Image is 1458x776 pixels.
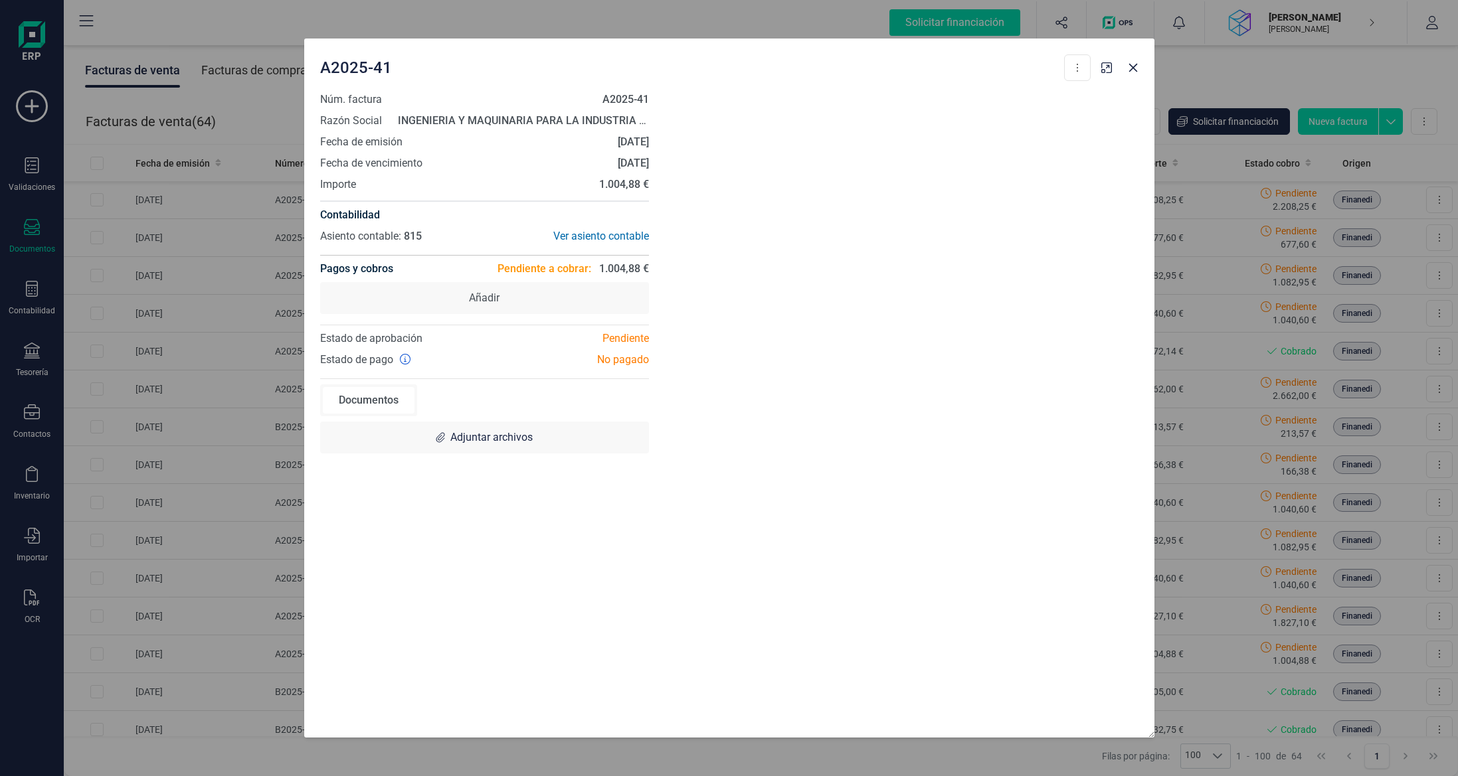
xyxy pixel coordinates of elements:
strong: A2025-41 [602,93,649,106]
strong: [DATE] [618,135,649,148]
span: Pendiente a cobrar: [498,261,591,277]
div: No pagado [484,352,659,368]
span: 815 [404,230,422,242]
span: Importe [320,177,356,193]
strong: INGENIERIA Y MAQUINARIA PARA LA INDUSTRIA LACTEA SL [398,114,694,127]
h4: Contabilidad [320,207,650,223]
span: Fecha de vencimiento [320,155,422,171]
div: Adjuntar archivos [320,422,650,453]
span: Asiento contable: [320,230,401,242]
span: Adjuntar archivos [450,429,533,445]
div: Ver asiento contable [484,228,649,244]
strong: 1.004,88 € [599,178,649,191]
span: Razón Social [320,113,382,129]
span: Estado de pago [320,352,393,368]
strong: [DATE] [618,157,649,169]
span: Núm. factura [320,92,382,108]
span: 1.004,88 € [599,261,649,277]
div: Documentos [323,387,414,414]
span: A2025-41 [320,57,392,78]
div: Pendiente [484,331,659,347]
span: Estado de aprobación [320,332,422,345]
span: Añadir [469,290,500,306]
h4: Pagos y cobros [320,256,393,282]
span: Fecha de emisión [320,134,403,150]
